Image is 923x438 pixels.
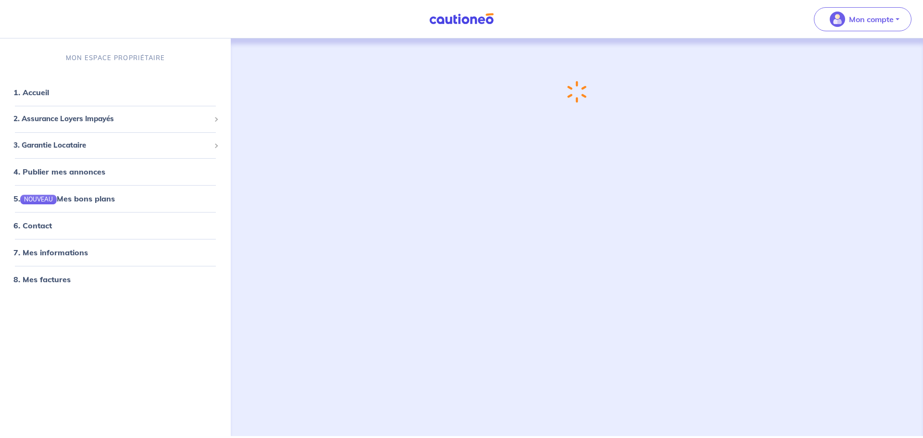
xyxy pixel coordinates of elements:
[4,110,227,128] div: 2. Assurance Loyers Impayés
[567,81,586,103] img: loading-spinner
[13,88,49,97] a: 1. Accueil
[4,83,227,102] div: 1. Accueil
[4,162,227,181] div: 4. Publier mes annonces
[4,243,227,262] div: 7. Mes informations
[13,167,105,176] a: 4. Publier mes annonces
[13,275,71,284] a: 8. Mes factures
[13,194,115,203] a: 5.NOUVEAUMes bons plans
[425,13,498,25] img: Cautioneo
[4,216,227,235] div: 6. Contact
[4,136,227,155] div: 3. Garantie Locataire
[814,7,911,31] button: illu_account_valid_menu.svgMon compte
[13,113,210,125] span: 2. Assurance Loyers Impayés
[13,140,210,151] span: 3. Garantie Locataire
[13,248,88,257] a: 7. Mes informations
[830,12,845,27] img: illu_account_valid_menu.svg
[13,221,52,230] a: 6. Contact
[66,53,165,63] p: MON ESPACE PROPRIÉTAIRE
[849,13,894,25] p: Mon compte
[4,189,227,208] div: 5.NOUVEAUMes bons plans
[4,270,227,289] div: 8. Mes factures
